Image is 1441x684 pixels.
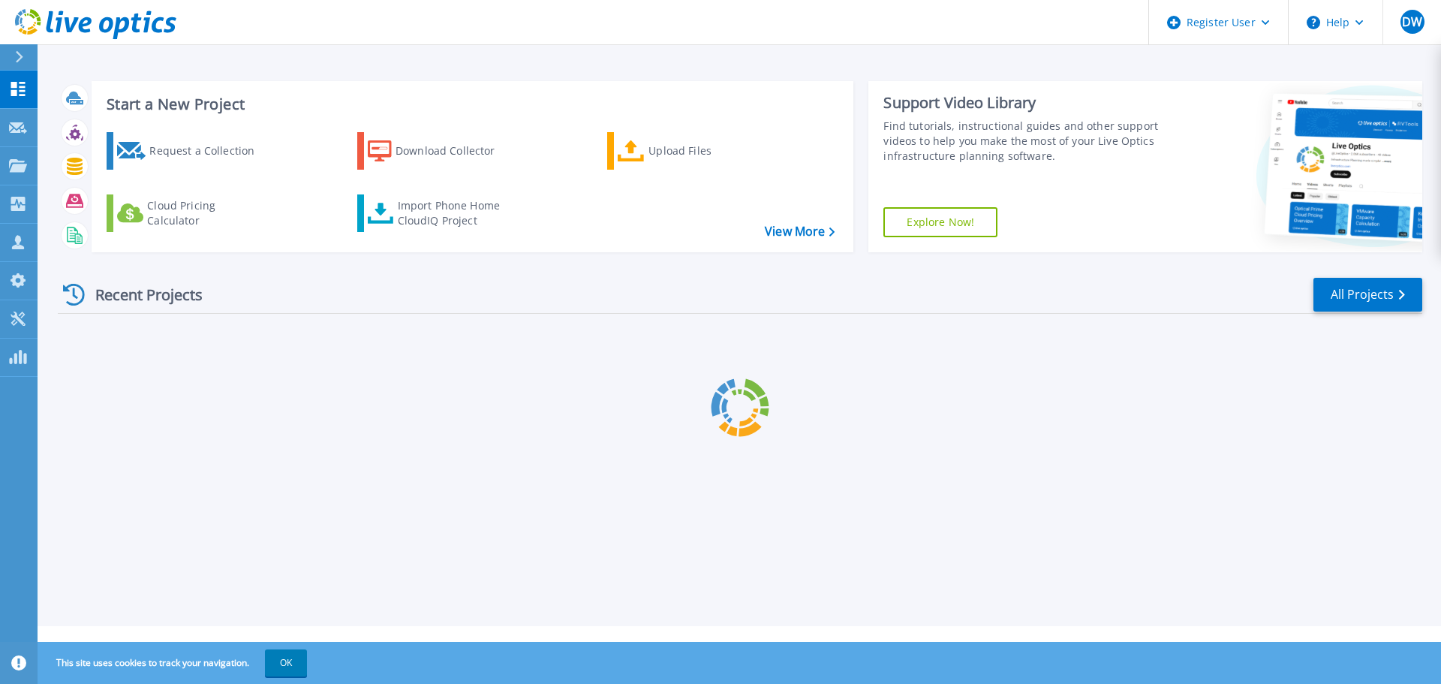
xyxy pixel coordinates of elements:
[765,224,835,239] a: View More
[398,198,515,228] div: Import Phone Home CloudIQ Project
[107,194,274,232] a: Cloud Pricing Calculator
[883,207,997,237] a: Explore Now!
[147,198,267,228] div: Cloud Pricing Calculator
[883,93,1166,113] div: Support Video Library
[107,96,835,113] h3: Start a New Project
[648,136,769,166] div: Upload Files
[41,649,307,676] span: This site uses cookies to track your navigation.
[1313,278,1422,312] a: All Projects
[357,132,525,170] a: Download Collector
[883,119,1166,164] div: Find tutorials, instructional guides and other support videos to help you make the most of your L...
[607,132,775,170] a: Upload Files
[107,132,274,170] a: Request a Collection
[58,276,223,313] div: Recent Projects
[149,136,269,166] div: Request a Collection
[265,649,307,676] button: OK
[1402,16,1422,28] span: DW
[396,136,516,166] div: Download Collector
